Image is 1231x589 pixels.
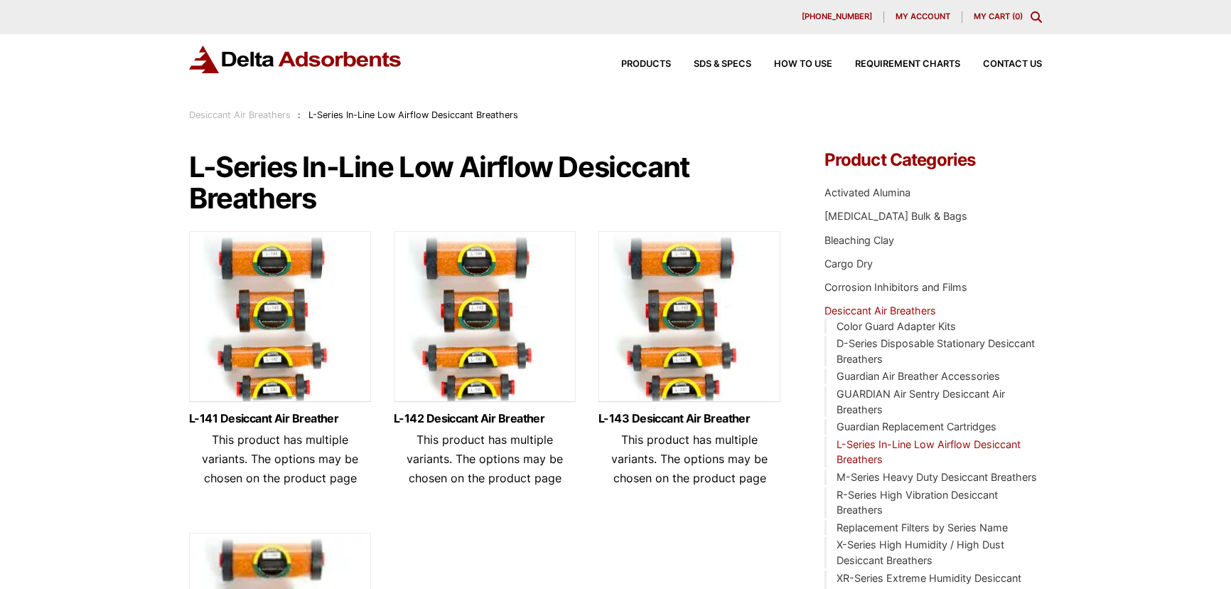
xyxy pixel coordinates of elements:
a: How to Use [751,60,832,69]
span: This product has multiple variants. The options may be chosen on the product page [407,433,563,485]
span: My account [896,13,950,21]
a: Products [598,60,671,69]
a: GUARDIAN Air Sentry Desiccant Air Breathers [837,388,1005,415]
div: Toggle Modal Content [1031,11,1042,23]
a: Activated Alumina [824,186,910,198]
span: [PHONE_NUMBER] [802,13,872,21]
a: Color Guard Adapter Kits [837,320,956,332]
span: L-Series In-Line Low Airflow Desiccant Breathers [308,110,518,120]
span: : [298,110,301,120]
a: M-Series Heavy Duty Desiccant Breathers [837,471,1037,483]
span: 0 [1015,11,1020,21]
a: Cargo Dry [824,258,873,270]
span: Requirement Charts [855,60,960,69]
span: Products [621,60,671,69]
img: Delta Adsorbents [189,46,402,73]
a: L-142 Desiccant Air Breather [394,413,576,425]
a: My account [884,11,962,23]
a: D-Series Disposable Stationary Desiccant Breathers [837,337,1035,365]
a: Contact Us [960,60,1042,69]
a: [PHONE_NUMBER] [790,11,884,23]
a: Desiccant Air Breathers [824,304,936,317]
span: Contact Us [983,60,1042,69]
a: L-141 Desiccant Air Breather [189,413,371,425]
a: Desiccant Air Breathers [189,110,291,120]
a: Corrosion Inhibitors and Films [824,281,967,293]
a: SDS & SPECS [671,60,751,69]
a: Guardian Replacement Cartridges [837,420,996,433]
a: Requirement Charts [832,60,960,69]
a: My Cart (0) [974,11,1023,21]
span: This product has multiple variants. The options may be chosen on the product page [611,433,768,485]
a: [MEDICAL_DATA] Bulk & Bags [824,210,967,222]
h4: Product Categories [824,152,1042,169]
span: SDS & SPECS [694,60,751,69]
a: X-Series High Humidity / High Dust Desiccant Breathers [837,538,1004,566]
span: This product has multiple variants. The options may be chosen on the product page [202,433,358,485]
a: L-Series In-Line Low Airflow Desiccant Breathers [837,438,1021,466]
a: L-143 Desiccant Air Breather [598,413,780,425]
a: Bleaching Clay [824,234,894,246]
a: Guardian Air Breather Accessories [837,370,1000,382]
a: R-Series High Vibration Desiccant Breathers [837,489,998,516]
span: How to Use [774,60,832,69]
a: Replacement Filters by Series Name [837,521,1008,534]
h1: L-Series In-Line Low Airflow Desiccant Breathers [189,152,782,214]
